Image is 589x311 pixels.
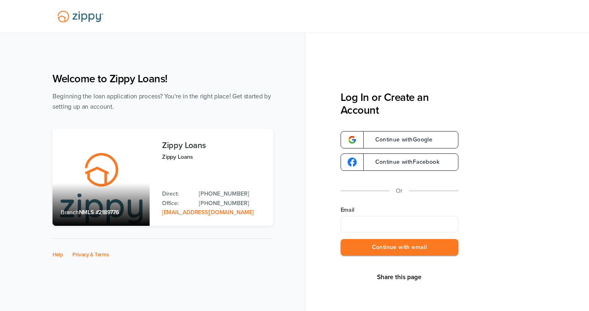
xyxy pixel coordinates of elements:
a: Privacy & Terms [72,251,109,258]
a: Direct Phone: 512-975-2947 [199,189,265,199]
h3: Log In or Create an Account [341,91,458,117]
a: google-logoContinue withFacebook [341,153,458,171]
span: NMLS #2189776 [79,209,119,216]
span: Continue with Google [367,137,433,143]
span: Beginning the loan application process? You're in the right place! Get started by setting up an a... [52,93,271,110]
img: Lender Logo [52,7,108,26]
img: google-logo [348,158,357,167]
span: Continue with Facebook [367,159,439,165]
p: Office: [162,199,191,208]
p: Zippy Loans [162,152,265,162]
img: google-logo [348,135,357,144]
h3: Zippy Loans [162,141,265,150]
button: Continue with email [341,239,458,256]
p: Or [396,186,403,196]
label: Email [341,206,458,214]
h1: Welcome to Zippy Loans! [52,72,273,85]
a: Email Address: zippyguide@zippymh.com [162,209,254,216]
button: Share This Page [374,273,424,281]
a: Office Phone: 512-975-2947 [199,199,265,208]
input: Email Address [341,216,458,232]
a: Help [52,251,63,258]
span: Branch [61,209,79,216]
a: google-logoContinue withGoogle [341,131,458,148]
p: Direct: [162,189,191,199]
